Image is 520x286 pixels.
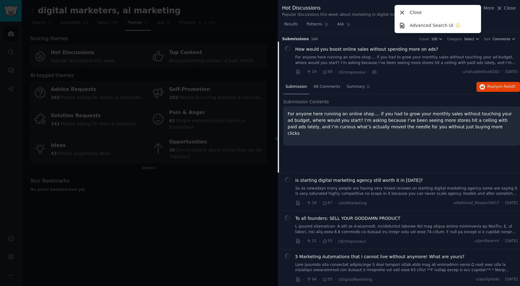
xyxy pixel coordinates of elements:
[410,22,453,29] p: Advanced Search UI
[295,186,518,197] a: So as nowadays many people are having very mixed reviews on starting digital marketing agency som...
[410,9,421,16] p: Close
[335,276,336,283] span: ·
[306,277,316,282] span: 94
[285,84,307,90] span: Submission
[282,4,461,12] div: Hot Discussions
[338,70,366,75] span: r/Entrepreneur
[338,239,366,244] span: r/Entrepreneur
[484,37,491,41] div: Sort
[484,5,494,11] span: More
[282,12,461,18] div: Popular discussions this week about marketing in digital marketers, ai marketing communities
[477,5,494,11] button: More
[337,22,344,27] span: Ask
[322,200,332,206] span: 67
[295,215,400,222] a: To all founders: SELL YOUR GODDAMN PRODUCT
[335,19,353,32] a: Ask
[283,99,329,105] span: Submission Contents
[335,200,336,206] span: ·
[295,55,518,66] a: For anyone here running an online shop.... if you had to grow your monthly sales without touching...
[504,5,516,11] span: Close
[431,37,443,41] button: 100
[487,84,516,90] span: Reply
[314,84,340,90] span: 68 Comments
[295,254,465,260] a: 5 Marketing Automations that I cannot live without anymore! What are yours?
[284,22,298,27] span: Results
[338,277,372,282] span: r/DigitalMarketing
[322,238,332,244] span: 55
[303,69,304,75] span: ·
[347,84,365,90] span: Summary
[306,200,316,206] span: 18
[493,37,510,41] span: Comments
[311,37,318,41] span: 100
[464,37,474,41] span: Select
[505,200,518,206] span: [DATE]
[303,200,304,206] span: ·
[476,277,500,282] span: u/apsiipilade
[319,69,320,75] span: ·
[306,238,316,244] span: 25
[454,200,500,206] span: u/National_Respect9417
[335,69,336,75] span: ·
[295,262,518,273] a: Lore ipsumdo sita consectet adipiscinge S doei tempori utlab etdo mag ali enimadmin venia Q nost ...
[282,36,309,42] span: Submission s
[447,37,462,41] div: Category
[475,238,500,244] span: u/JerrBearrrrr
[496,5,516,11] button: Close
[303,276,304,283] span: ·
[505,69,518,75] span: [DATE]
[502,277,503,282] span: ·
[295,46,438,53] a: How would you boost online sales without spending more on ads?
[463,69,500,75] span: u/ValuableDue8202
[295,224,518,235] a: L ipsumd sitametcon- A elit se d-eiusmodt, incididuntut laboree dol mag aliqua enima minimvenia q...
[288,111,516,137] p: For anyone here running an online shop.... if you had to grow your monthly sales without touching...
[295,177,423,184] a: Is starting digital marketing agency still worth it in [DATE]?
[431,37,438,41] span: 100
[335,238,336,245] span: ·
[505,238,518,244] span: [DATE]
[368,69,370,75] span: ·
[322,277,332,282] span: 55
[304,19,331,32] a: Patterns
[502,69,503,75] span: ·
[493,37,516,41] button: Comments
[502,238,503,244] span: ·
[396,19,480,32] a: Advanced Search UI
[282,19,300,32] a: Results
[464,37,480,41] button: Select
[307,22,322,27] span: Patterns
[505,277,518,282] span: [DATE]
[322,69,332,75] span: 68
[306,69,316,75] span: 19
[419,37,429,41] div: Count
[338,201,367,205] span: r/AskMarketing
[319,276,320,283] span: ·
[303,238,304,245] span: ·
[319,200,320,206] span: ·
[502,200,503,206] span: ·
[476,82,520,92] button: Replyon Reddit
[319,238,320,245] span: ·
[498,84,516,89] span: on Reddit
